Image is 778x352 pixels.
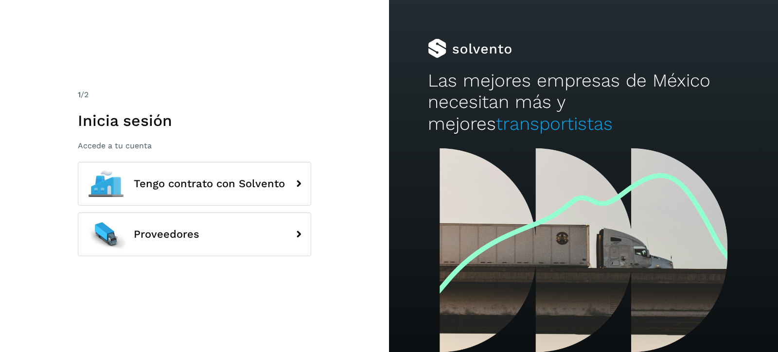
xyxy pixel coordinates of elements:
[78,212,311,256] button: Proveedores
[428,70,739,135] h2: Las mejores empresas de México necesitan más y mejores
[78,90,81,99] span: 1
[78,111,311,130] h1: Inicia sesión
[134,229,199,240] span: Proveedores
[78,89,311,101] div: /2
[78,141,311,150] p: Accede a tu cuenta
[78,162,311,206] button: Tengo contrato con Solvento
[496,113,613,134] span: transportistas
[134,178,285,190] span: Tengo contrato con Solvento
